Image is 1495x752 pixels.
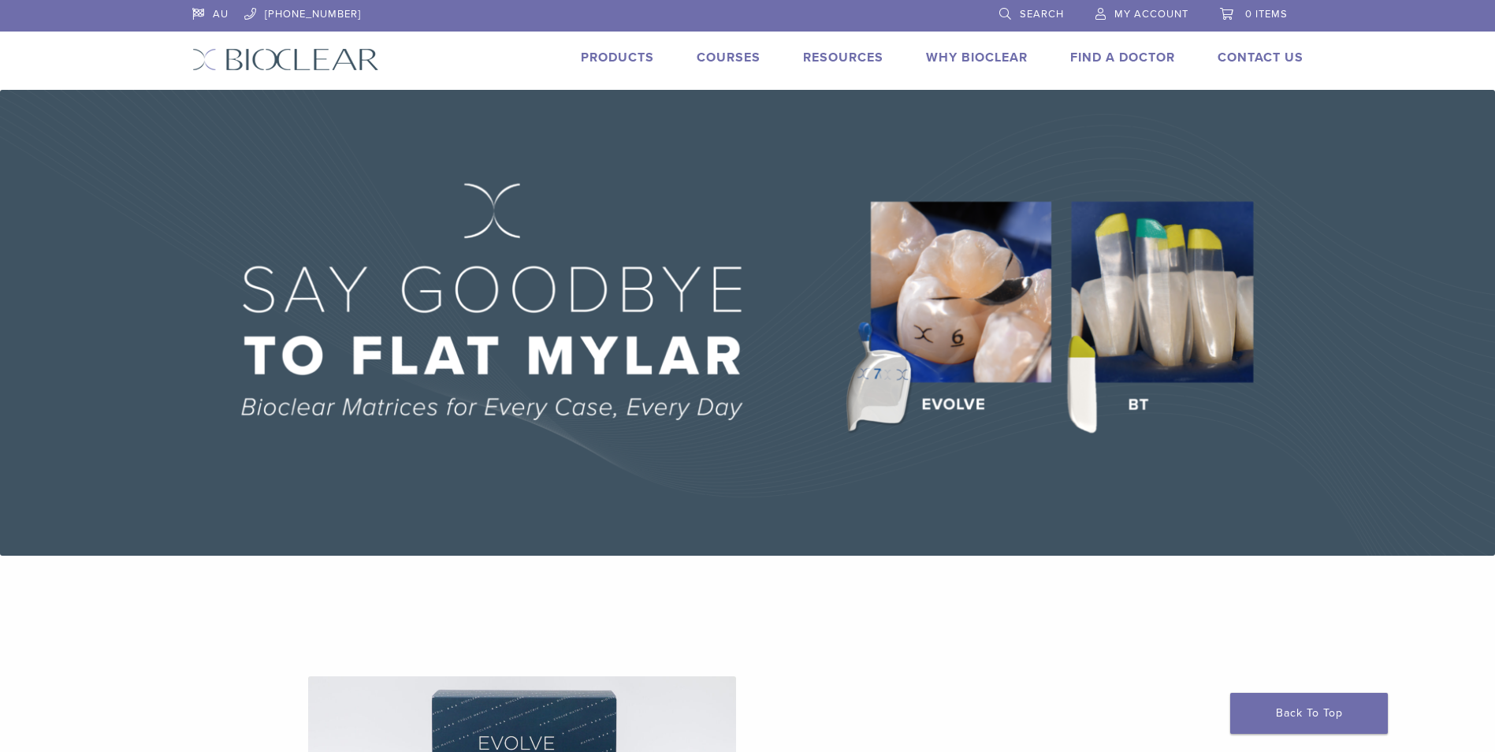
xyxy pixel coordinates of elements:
[1020,8,1064,20] span: Search
[1230,693,1388,734] a: Back To Top
[26,640,170,656] a: [URL][DOMAIN_NAME]
[26,612,438,659] p: Visit our promotions page:
[26,338,402,379] strong: Get A Free* HeatSync Mini when you register for any 2026 Black Triangle (BT) Course!
[40,387,184,403] a: [URL][DOMAIN_NAME]
[1070,50,1175,65] a: Find A Doctor
[1114,8,1188,20] span: My Account
[444,264,465,285] button: Close
[26,291,438,315] p: Valid [DATE]–[DATE].
[1218,50,1303,65] a: Contact Us
[803,50,883,65] a: Resources
[926,50,1028,65] a: Why Bioclear
[192,48,379,71] img: Bioclear
[26,429,437,588] em: *Note: Free HeatSync Mini offer is only valid with the purchase of and attendance at a BT Course....
[1245,8,1288,20] span: 0 items
[26,335,438,406] p: Use code: 1HSE25 when you register at:
[26,294,170,311] b: September Promotion!
[697,50,761,65] a: Courses
[581,50,654,65] a: Products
